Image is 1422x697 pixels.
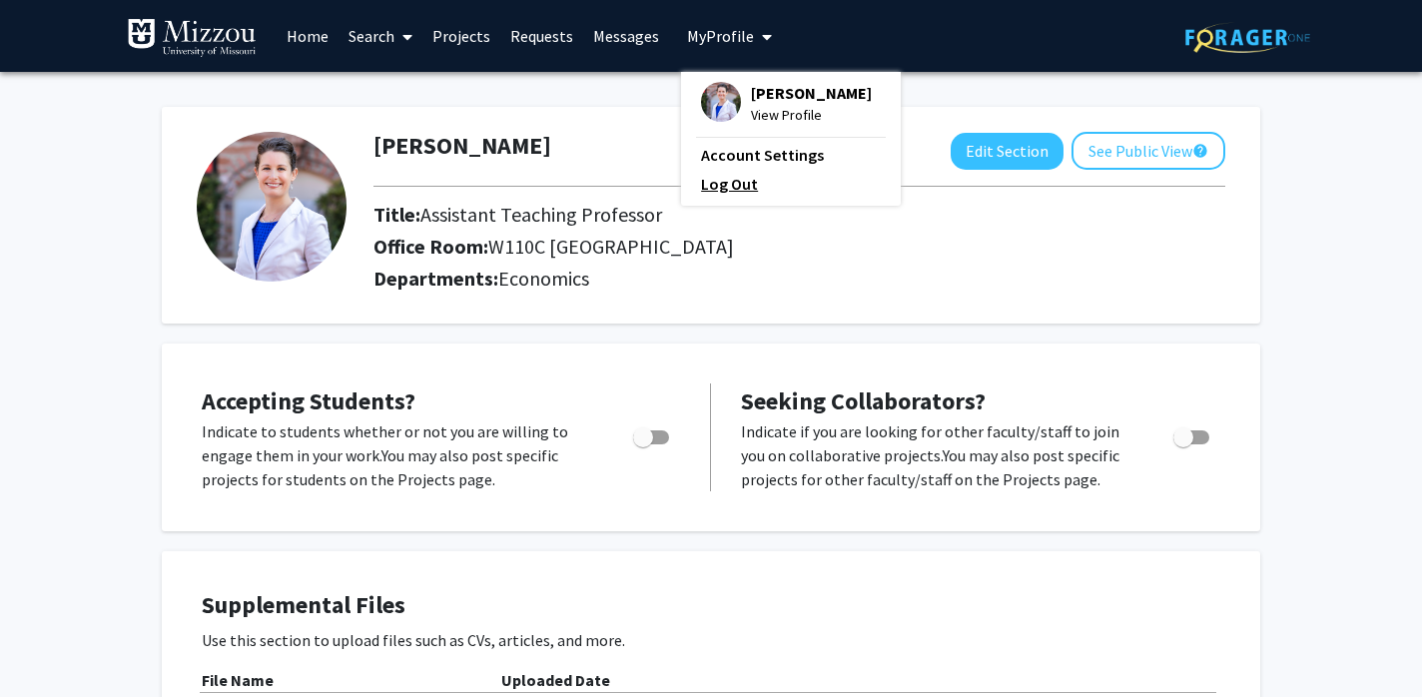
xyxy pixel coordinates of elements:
span: [PERSON_NAME] [751,82,872,104]
h1: [PERSON_NAME] [373,132,551,161]
span: Accepting Students? [202,385,415,416]
h4: Supplemental Files [202,591,1220,620]
img: Profile Picture [197,132,347,282]
p: Indicate if you are looking for other faculty/staff to join you on collaborative projects. You ma... [741,419,1135,491]
mat-icon: help [1192,139,1208,163]
p: Indicate to students whether or not you are willing to engage them in your work. You may also pos... [202,419,595,491]
button: See Public View [1071,132,1225,170]
a: Projects [422,1,500,71]
a: Account Settings [701,143,881,167]
img: ForagerOne Logo [1185,22,1310,53]
img: University of Missouri Logo [127,18,257,58]
a: Requests [500,1,583,71]
div: Toggle [1165,419,1220,449]
span: View Profile [751,104,872,126]
a: Log Out [701,172,881,196]
span: Economics [498,266,589,291]
p: Use this section to upload files such as CVs, articles, and more. [202,628,1220,652]
iframe: Chat [15,607,85,682]
div: Profile Picture[PERSON_NAME]View Profile [701,82,872,126]
a: Home [277,1,339,71]
span: W110C [GEOGRAPHIC_DATA] [488,234,734,259]
img: Profile Picture [701,82,741,122]
h2: Office Room: [373,235,1053,259]
span: My Profile [687,26,754,46]
b: File Name [202,670,274,690]
div: Toggle [625,419,680,449]
a: Search [339,1,422,71]
button: Edit Section [951,133,1064,170]
h2: Title: [373,203,1053,227]
h2: Departments: [358,267,1240,291]
span: Assistant Teaching Professor [420,202,662,227]
span: Seeking Collaborators? [741,385,986,416]
a: Messages [583,1,669,71]
b: Uploaded Date [501,670,610,690]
